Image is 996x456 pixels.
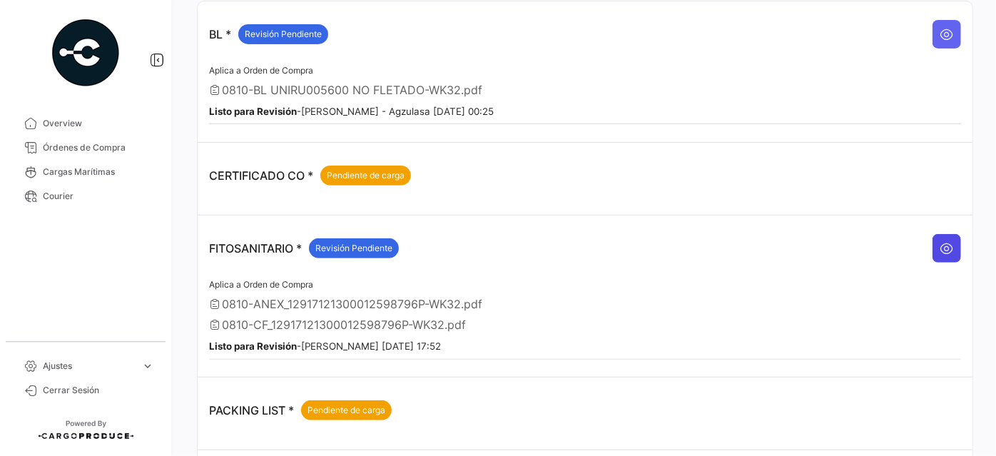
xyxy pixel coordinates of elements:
[209,340,297,352] b: Listo para Revisión
[209,106,494,117] small: - [PERSON_NAME] - Agzulasa [DATE] 00:25
[222,297,482,311] span: 0810-ANEX_12917121300012598796P-WK32.pdf
[43,384,154,397] span: Cerrar Sesión
[43,141,154,154] span: Órdenes de Compra
[209,279,313,290] span: Aplica a Orden de Compra
[209,106,297,117] b: Listo para Revisión
[43,166,154,178] span: Cargas Marítimas
[50,17,121,88] img: powered-by.png
[222,318,466,332] span: 0810-CF_12917121300012598796P-WK32.pdf
[209,238,399,258] p: FITOSANITARIO *
[222,83,482,97] span: 0810-BL UNIRU005600 NO FLETADO-WK32.pdf
[327,169,405,182] span: Pendiente de carga
[43,360,136,373] span: Ajustes
[209,340,441,352] small: - [PERSON_NAME] [DATE] 17:52
[43,190,154,203] span: Courier
[209,400,392,420] p: PACKING LIST *
[209,65,313,76] span: Aplica a Orden de Compra
[43,117,154,130] span: Overview
[209,166,411,186] p: CERTIFICADO CO *
[11,160,160,184] a: Cargas Marítimas
[141,360,154,373] span: expand_more
[11,136,160,160] a: Órdenes de Compra
[308,404,385,417] span: Pendiente de carga
[11,111,160,136] a: Overview
[11,184,160,208] a: Courier
[315,242,392,255] span: Revisión Pendiente
[245,28,322,41] span: Revisión Pendiente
